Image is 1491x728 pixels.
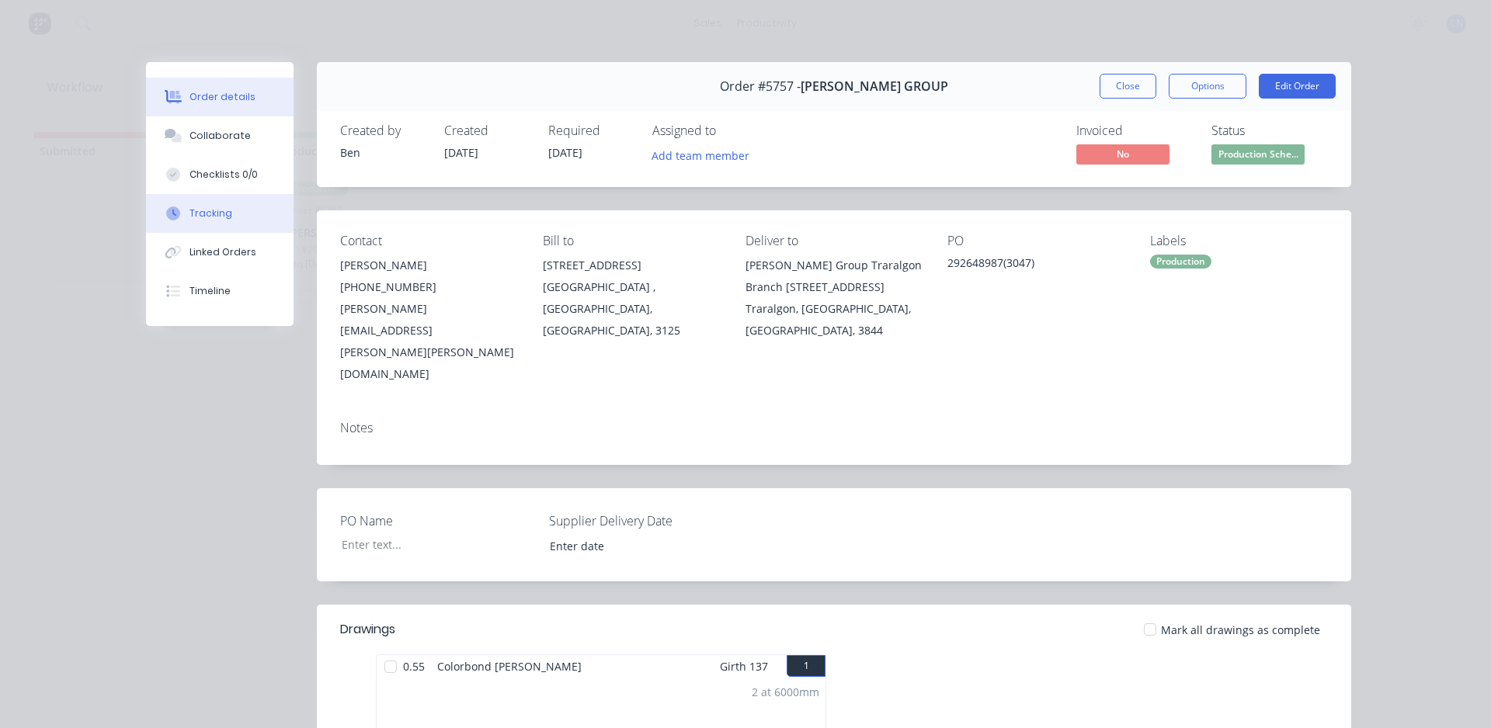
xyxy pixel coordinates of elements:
[340,511,534,530] label: PO Name
[543,255,721,341] div: [STREET_ADDRESS][GEOGRAPHIC_DATA] , [GEOGRAPHIC_DATA], [GEOGRAPHIC_DATA], 3125
[652,144,758,165] button: Add team member
[340,255,518,276] div: [PERSON_NAME]
[543,234,721,248] div: Bill to
[189,90,255,104] div: Order details
[146,233,294,272] button: Linked Orders
[340,620,395,639] div: Drawings
[340,234,518,248] div: Contact
[1076,123,1193,138] div: Invoiced
[340,298,518,385] div: [PERSON_NAME][EMAIL_ADDRESS][PERSON_NAME][PERSON_NAME][DOMAIN_NAME]
[444,123,530,138] div: Created
[189,284,231,298] div: Timeline
[1169,74,1246,99] button: Options
[1211,144,1305,168] button: Production Sche...
[745,298,923,341] div: Traralgon, [GEOGRAPHIC_DATA], [GEOGRAPHIC_DATA], 3844
[146,272,294,310] button: Timeline
[189,168,258,182] div: Checklists 0/0
[548,123,634,138] div: Required
[720,79,801,94] span: Order #5757 -
[947,234,1125,248] div: PO
[146,78,294,116] button: Order details
[146,155,294,194] button: Checklists 0/0
[340,276,518,298] div: [PHONE_NUMBER]
[1211,123,1328,138] div: Status
[340,255,518,385] div: [PERSON_NAME][PHONE_NUMBER][PERSON_NAME][EMAIL_ADDRESS][PERSON_NAME][PERSON_NAME][DOMAIN_NAME]
[745,255,923,298] div: [PERSON_NAME] Group Traralgon Branch [STREET_ADDRESS]
[146,116,294,155] button: Collaborate
[720,655,768,678] span: Girth 137
[745,234,923,248] div: Deliver to
[947,255,1125,276] div: 292648987(3047)
[549,511,743,530] label: Supplier Delivery Date
[548,145,582,160] span: [DATE]
[1150,234,1328,248] div: Labels
[1259,74,1336,99] button: Edit Order
[539,534,732,557] input: Enter date
[1211,144,1305,164] span: Production Sche...
[397,655,431,678] span: 0.55
[340,421,1328,435] div: Notes
[1100,74,1156,99] button: Close
[189,245,256,259] div: Linked Orders
[752,684,819,700] div: 2 at 6000mm
[745,255,923,341] div: [PERSON_NAME] Group Traralgon Branch [STREET_ADDRESS]Traralgon, [GEOGRAPHIC_DATA], [GEOGRAPHIC_DA...
[1076,144,1170,164] span: No
[1161,622,1320,638] span: Mark all drawings as complete
[787,655,825,677] button: 1
[431,655,588,678] span: Colorbond [PERSON_NAME]
[189,129,251,143] div: Collaborate
[801,79,948,94] span: [PERSON_NAME] GROUP
[644,144,758,165] button: Add team member
[189,206,232,220] div: Tracking
[444,145,478,160] span: [DATE]
[340,144,426,161] div: Ben
[543,276,721,341] div: [GEOGRAPHIC_DATA] , [GEOGRAPHIC_DATA], [GEOGRAPHIC_DATA], 3125
[146,194,294,233] button: Tracking
[340,123,426,138] div: Created by
[1150,255,1211,269] div: Production
[652,123,808,138] div: Assigned to
[543,255,721,276] div: [STREET_ADDRESS]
